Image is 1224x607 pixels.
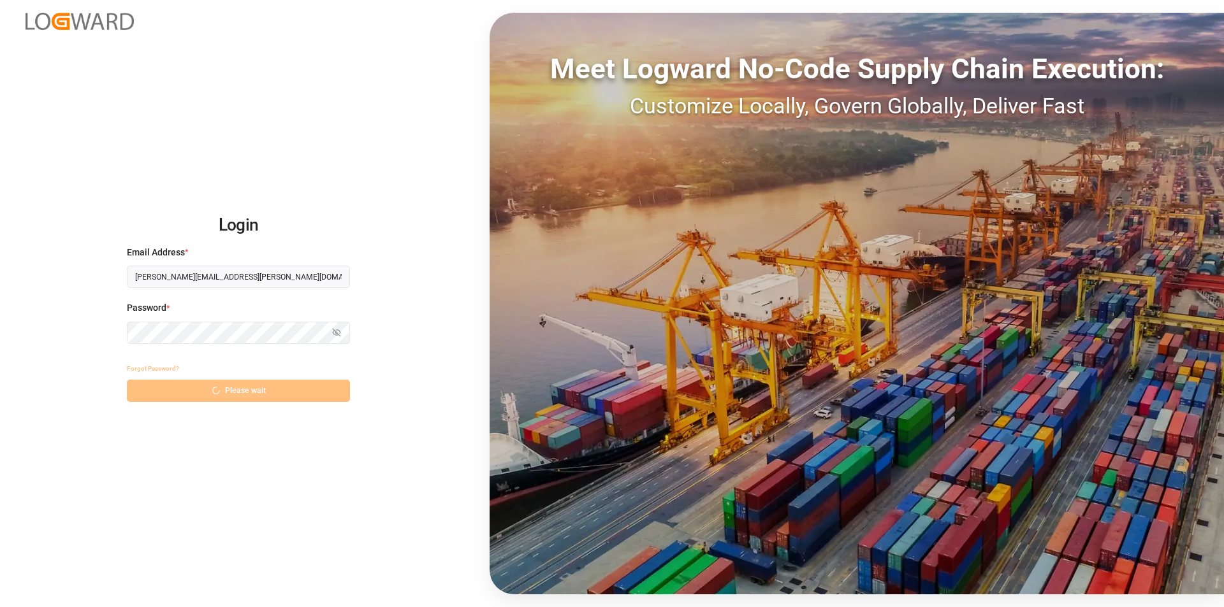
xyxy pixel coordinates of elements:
span: Password [127,301,166,315]
div: Customize Locally, Govern Globally, Deliver Fast [490,90,1224,122]
img: Logward_new_orange.png [25,13,134,30]
span: Email Address [127,246,185,259]
div: Meet Logward No-Code Supply Chain Execution: [490,48,1224,90]
h2: Login [127,205,350,246]
input: Enter your email [127,266,350,288]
